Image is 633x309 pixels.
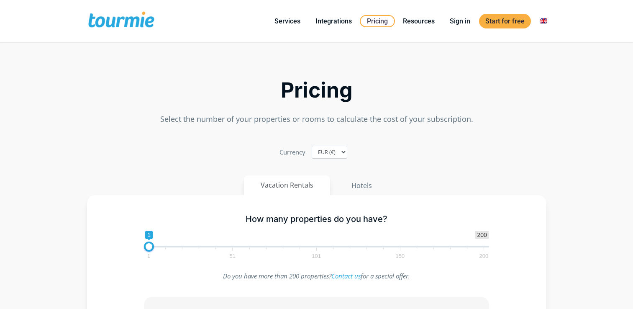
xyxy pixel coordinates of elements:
[331,272,361,280] a: Contact us
[479,14,531,28] a: Start for free
[244,175,330,195] button: Vacation Rentals
[475,231,489,239] span: 200
[146,254,151,258] span: 1
[360,15,395,27] a: Pricing
[397,16,441,26] a: Resources
[268,16,307,26] a: Services
[145,231,153,239] span: 1
[87,80,546,100] h2: Pricing
[87,113,546,125] p: Select the number of your properties or rooms to calculate the cost of your subscription.
[144,214,489,224] h5: How many properties do you have?
[310,254,322,258] span: 101
[394,254,406,258] span: 150
[309,16,358,26] a: Integrations
[478,254,490,258] span: 200
[334,175,389,196] button: Hotels
[228,254,237,258] span: 51
[279,147,305,158] label: Currency
[443,16,477,26] a: Sign in
[144,270,489,282] p: Do you have more than 200 properties? for a special offer.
